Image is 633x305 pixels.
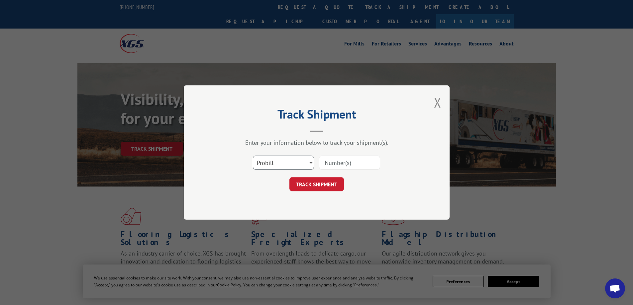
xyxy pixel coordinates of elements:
[434,94,441,111] button: Close modal
[605,278,625,298] div: Open chat
[217,110,416,122] h2: Track Shipment
[319,156,380,170] input: Number(s)
[217,139,416,146] div: Enter your information below to track your shipment(s).
[289,177,344,191] button: TRACK SHIPMENT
